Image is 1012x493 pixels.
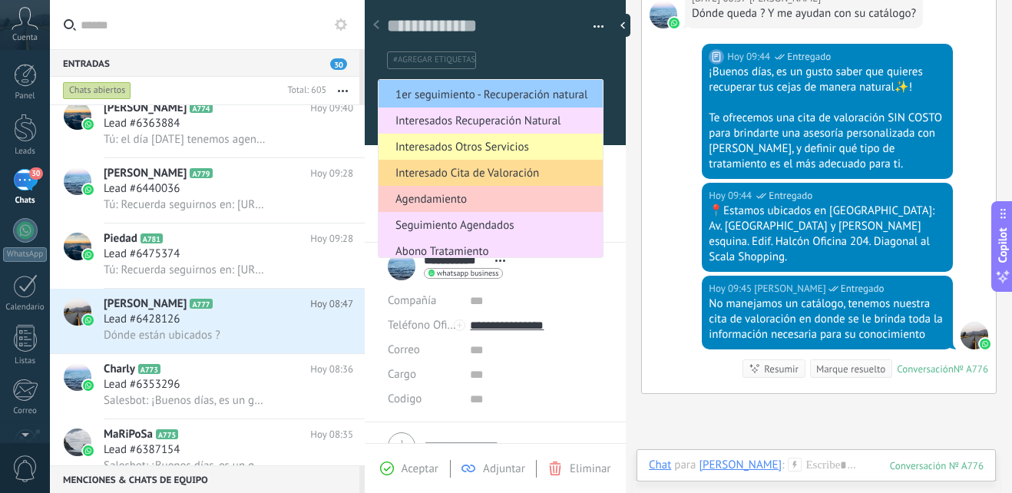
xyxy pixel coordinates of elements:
span: Pao Pasquel [650,1,677,28]
div: No manejamos un catálogo, tenemos nuestra cita de valoración en donde se le brinda toda la inform... [709,296,946,342]
span: A779 [190,168,212,178]
div: Cargo [388,362,458,387]
span: para [674,458,696,473]
span: Lead #6353296 [104,377,180,392]
span: Lead #6440036 [104,181,180,197]
img: icon [83,184,94,195]
span: [PERSON_NAME] [104,296,187,312]
span: A775 [156,429,178,439]
div: Ocultar [615,14,630,37]
div: Leads [3,147,48,157]
span: Cuenta [12,33,38,43]
button: Correo [388,338,420,362]
span: Paty Obando (Oficina de Venta) [754,281,825,296]
span: Tú: Recuerda seguirnos en: [URL][DOMAIN_NAME] [104,263,269,277]
img: icon [83,119,94,130]
span: [PERSON_NAME] [104,166,187,181]
div: Resumir [764,362,799,376]
div: № A776 [954,362,988,376]
span: Lead #6363884 [104,116,180,131]
span: MaRiPoSa [104,427,153,442]
a: avatariconCharlyA773Hoy 08:36Lead #6353296Salesbot: ¡Buenos días, es un gusto saber que quieres r... [50,354,365,419]
a: avataricon[PERSON_NAME]A779Hoy 09:28Lead #6440036Tú: Recuerda seguirnos en: [URL][DOMAIN_NAME] [50,158,365,223]
div: Hoy 09:44 [727,49,772,65]
span: Eliminar [570,462,610,476]
span: whatsapp business [437,270,498,277]
div: 📍Estamos ubicados en [GEOGRAPHIC_DATA]: Av. [GEOGRAPHIC_DATA] y [PERSON_NAME] esquina. Edif. Halc... [709,203,946,265]
div: Compañía [388,289,458,313]
span: Entregado [769,188,812,203]
div: Codigo [388,387,458,412]
div: Entradas [50,49,359,77]
div: Menciones & Chats de equipo [50,465,359,493]
div: Hoy 09:44 [709,188,754,203]
div: Te ofrecemos una cita de valoración SIN COSTO para brindarte una asesoría personalizada con [PERS... [709,111,946,172]
span: Entregado [787,49,831,65]
span: Charly [104,362,135,377]
img: icon [83,380,94,391]
div: Marque resuelto [816,362,885,376]
span: A781 [141,233,163,243]
div: Correo [3,406,48,416]
span: Interesados Otros Servicios [379,140,598,154]
span: Adjuntar [483,462,525,476]
div: Chats abiertos [63,81,131,100]
div: Calendario [3,303,48,313]
img: waba.svg [669,18,680,28]
span: Agendamiento [379,192,598,207]
span: Hoy 08:35 [310,427,353,442]
span: Hoy 08:36 [310,362,353,377]
div: Conversación [897,362,954,376]
div: Hoy 09:45 [709,281,754,296]
span: Paty Obando [961,322,988,349]
a: avataricon[PERSON_NAME]A774Hoy 09:40Lead #6363884Tú: el día [DATE] tenemos agenda llena, es posib... [50,93,365,157]
span: Aceptar [402,462,438,476]
span: A774 [190,103,212,113]
div: Total: 605 [281,83,326,98]
div: Listas [3,356,48,366]
span: Abono Tratamiento [379,244,598,259]
span: Interesado Cita de Valoración [379,166,598,180]
span: 30 [29,167,42,180]
button: Teléfono Oficina [388,313,458,338]
span: Lead #6475374 [104,246,180,262]
span: Correo [388,342,420,357]
span: Dónde están ubicados ? [104,328,220,342]
span: [PERSON_NAME] [104,101,187,116]
div: ¡Buenos días, es un gusto saber que quieres recuperar tus cejas de manera natural✨! [709,65,946,95]
span: Codigo [388,393,422,405]
span: Hoy 09:40 [310,101,353,116]
a: avatariconMaRiPoSaA775Hoy 08:35Lead #6387154Salesbot: ¡Buenos días, es un gusto saber que quieres... [50,419,365,484]
div: Chats [3,196,48,206]
a: avatariconPiedadA781Hoy 09:28Lead #6475374Tú: Recuerda seguirnos en: [URL][DOMAIN_NAME] [50,223,365,288]
span: Piedad [104,231,137,246]
a: avataricon[PERSON_NAME]A777Hoy 08:47Lead #6428126Dónde están ubicados ? [50,289,365,353]
span: A773 [138,364,160,374]
span: A777 [190,299,212,309]
span: Teléfono Oficina [388,318,468,333]
span: Copilot [995,228,1010,263]
span: Hoy 09:28 [310,231,353,246]
span: 1er seguimiento - Recuperación natural [379,88,598,102]
span: Entregado [841,281,885,296]
div: 776 [890,459,984,472]
span: Interesados Recuperación Natural [379,114,598,128]
div: Panel [3,91,48,101]
span: 30 [330,58,347,70]
div: WhatsApp [3,247,47,262]
span: Hoy 09:28 [310,166,353,181]
span: : [782,458,784,473]
span: Tú: el día [DATE] tenemos agenda llena, es posible que egendemos para el día miercóles en la [DAT... [104,132,269,147]
span: Tú: Recuerda seguirnos en: [URL][DOMAIN_NAME] [104,197,269,212]
div: Pao Pasquel [699,458,782,471]
span: #agregar etiquetas [393,55,475,65]
span: Lead #6387154 [104,442,180,458]
span: Salesbot: ¡Buenos días, es un gusto saber que quieres recuperar tus cejas de manera natural! Te o... [104,458,269,473]
img: icon [83,315,94,326]
img: icon [83,250,94,260]
span: Cargo [388,369,416,380]
span: Seguimiento Agendados [379,218,598,233]
img: waba.svg [980,339,991,349]
span: Salesbot: ¡Buenos días, es un gusto saber que quieres recuperar tus cejas de manera natural! Te o... [104,393,269,408]
div: Dónde queda ? Y me ayudan con su catálogo? [692,6,916,22]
